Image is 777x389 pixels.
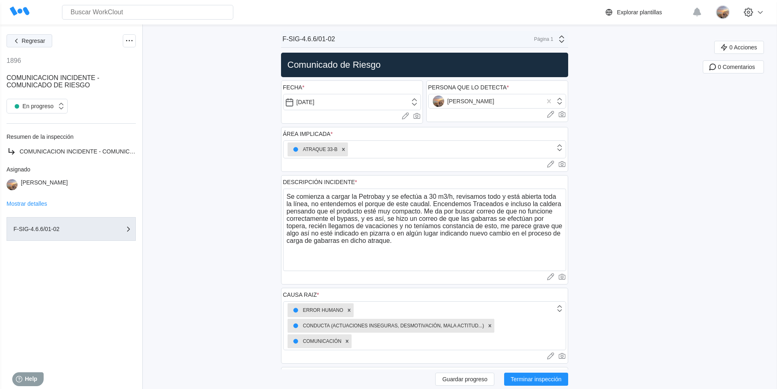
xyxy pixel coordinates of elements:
span: Guardar progreso [442,376,487,382]
span: Terminar inspección [511,376,562,382]
input: Buscar WorkClout [62,5,233,20]
span: COMUNICACION INCIDENTE - COMUNICADO DE RIESGO [7,74,100,89]
textarea: Se comienza a cargar la Petrobay y se efectúa a 30 m3/h, revisamos todo y está abierta toda la lí... [283,189,566,271]
div: PERSONA QUE LO DETECTA [428,84,509,91]
img: 0f68b16a-55cd-4221-bebc-412466ceb291.jpg [716,5,730,19]
div: [PERSON_NAME] [433,96,494,107]
img: 0f68b16a-55cd-4221-bebc-412466ceb291.jpg [433,96,444,107]
div: CAUSA RAIZ [283,291,319,298]
h2: Comunicado de Riesgo [284,59,565,71]
div: Asignado [7,166,136,173]
div: 1896 [7,57,21,64]
div: FECHA [283,84,305,91]
button: 0 Comentarios [703,60,764,73]
button: Regresar [7,34,52,47]
button: Terminar inspección [504,373,568,386]
div: ATRAQUE 33-B [290,144,338,155]
div: [PERSON_NAME] [21,179,68,190]
div: F-SIG-4.6.6/01-02 [13,226,95,232]
div: Explorar plantillas [617,9,662,16]
div: ÁREA IMPLICADA [283,131,333,137]
div: DESCRIPCIÓN INCIDENTE [283,179,357,185]
span: Regresar [22,38,45,44]
button: 0 Acciones [714,41,764,54]
span: 0 Acciones [729,44,757,50]
img: 0f68b16a-55cd-4221-bebc-412466ceb291.jpg [7,179,18,190]
button: Mostrar detalles [7,201,47,207]
div: COMUNICACIÓN [290,336,341,347]
button: F-SIG-4.6.6/01-02 [7,217,136,241]
div: ERROR HUMANO [290,305,343,316]
input: Seleccionar fecha [283,94,421,110]
div: Resumen de la inspección [7,133,136,140]
span: COMUNICACION INCIDENTE - COMUNICADO DE RIESGO [20,148,175,155]
a: Explorar plantillas [604,7,688,17]
div: CONDUCTA (ACTUACIONES INSEGURAS, DESMOTIVACIÓN, MALA ACTITUD...) [290,320,484,331]
div: F-SIG-4.6.6/01-02 [283,36,335,43]
button: Guardar progreso [435,373,494,386]
span: 0 Comentarios [718,64,755,70]
div: En progreso [11,100,53,112]
a: COMUNICACION INCIDENTE - COMUNICADO DE RIESGO [7,147,136,156]
div: Página 1 [533,36,553,42]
